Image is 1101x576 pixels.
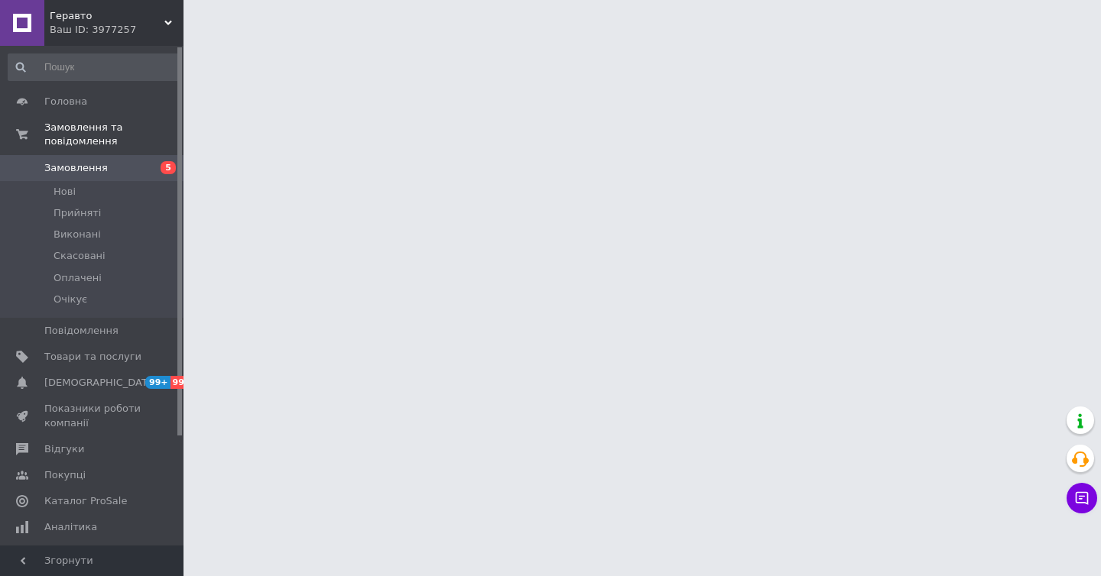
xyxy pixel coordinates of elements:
[44,376,158,390] span: [DEMOGRAPHIC_DATA]
[44,350,141,364] span: Товари та послуги
[8,53,180,81] input: Пошук
[44,121,183,148] span: Замовлення та повідомлення
[171,376,196,389] span: 99+
[44,442,84,456] span: Відгуки
[44,402,141,429] span: Показники роботи компанії
[44,161,108,175] span: Замовлення
[44,468,86,482] span: Покупці
[54,271,102,285] span: Оплачені
[145,376,171,389] span: 99+
[44,494,127,508] span: Каталог ProSale
[50,9,164,23] span: Геравто
[54,206,101,220] span: Прийняті
[54,185,76,199] span: Нові
[54,228,101,241] span: Виконані
[44,520,97,534] span: Аналітика
[44,95,87,108] span: Головна
[44,324,119,338] span: Повідомлення
[54,249,106,263] span: Скасовані
[1067,483,1097,513] button: Чат з покупцем
[161,161,176,174] span: 5
[50,23,183,37] div: Ваш ID: 3977257
[54,293,87,306] span: Очікує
